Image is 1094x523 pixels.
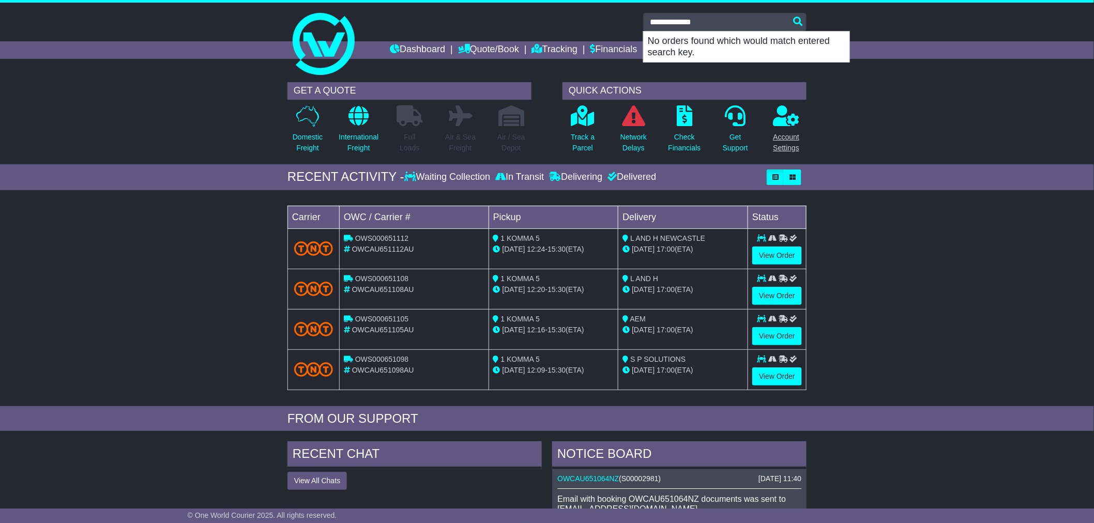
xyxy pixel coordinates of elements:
[527,285,545,294] span: 12:20
[287,170,404,184] div: RECENT ACTIVITY -
[548,326,566,334] span: 15:30
[548,366,566,374] span: 15:30
[557,494,801,514] p: Email with booking OWCAU651064NZ documents was sent to [EMAIL_ADDRESS][DOMAIN_NAME].
[503,366,525,374] span: [DATE]
[758,474,801,483] div: [DATE] 11:40
[287,411,807,426] div: FROM OUR SUPPORT
[287,472,347,490] button: View All Chats
[552,441,807,469] div: NOTICE BOARD
[630,315,646,323] span: AEM
[632,366,655,374] span: [DATE]
[557,474,801,483] div: ( )
[752,367,802,386] a: View Order
[657,245,675,253] span: 17:00
[339,132,378,153] p: International Freight
[630,234,705,242] span: L AND H NEWCASTLE
[458,41,519,59] a: Quote/Book
[622,244,743,255] div: (ETA)
[497,132,525,153] p: Air / Sea Depot
[493,172,546,183] div: In Transit
[622,325,743,335] div: (ETA)
[493,244,614,255] div: - (ETA)
[288,206,340,228] td: Carrier
[752,327,802,345] a: View Order
[294,322,333,336] img: TNT_Domestic.png
[294,282,333,296] img: TNT_Domestic.png
[501,315,540,323] span: 1 KOMMA 5
[620,132,647,153] p: Network Delays
[293,132,323,153] p: Domestic Freight
[570,105,595,159] a: Track aParcel
[622,284,743,295] div: (ETA)
[618,206,748,228] td: Delivery
[605,172,656,183] div: Delivered
[501,355,540,363] span: 1 KOMMA 5
[532,41,578,59] a: Tracking
[657,285,675,294] span: 17:00
[752,287,802,305] a: View Order
[723,132,748,153] p: Get Support
[355,274,409,283] span: OWS000651108
[563,82,807,100] div: QUICK ACTIONS
[292,105,323,159] a: DomesticFreight
[355,315,409,323] span: OWS000651105
[501,234,540,242] span: 1 KOMMA 5
[657,366,675,374] span: 17:00
[294,241,333,255] img: TNT_Domestic.png
[527,366,545,374] span: 12:09
[352,285,414,294] span: OWCAU651108AU
[722,105,749,159] a: GetSupport
[489,206,618,228] td: Pickup
[548,285,566,294] span: 15:30
[557,474,619,483] a: OWCAU651064NZ
[632,245,655,253] span: [DATE]
[644,32,849,62] p: No orders found which would match entered search key.
[503,326,525,334] span: [DATE]
[287,441,542,469] div: RECENT CHAT
[501,274,540,283] span: 1 KOMMA 5
[630,355,686,363] span: S P SOLUTIONS
[503,285,525,294] span: [DATE]
[548,245,566,253] span: 15:30
[352,245,414,253] span: OWCAU651112AU
[445,132,476,153] p: Air & Sea Freight
[355,355,409,363] span: OWS000651098
[493,325,614,335] div: - (ETA)
[527,245,545,253] span: 12:24
[527,326,545,334] span: 12:16
[546,172,605,183] div: Delivering
[748,206,807,228] td: Status
[338,105,379,159] a: InternationalFreight
[657,326,675,334] span: 17:00
[493,365,614,376] div: - (ETA)
[752,247,802,265] a: View Order
[621,474,659,483] span: S00002981
[294,362,333,376] img: TNT_Domestic.png
[773,132,800,153] p: Account Settings
[632,285,655,294] span: [DATE]
[668,105,702,159] a: CheckFinancials
[622,365,743,376] div: (ETA)
[630,274,658,283] span: L AND H
[352,366,414,374] span: OWCAU651098AU
[340,206,489,228] td: OWC / Carrier #
[773,105,800,159] a: AccountSettings
[355,234,409,242] span: OWS000651112
[571,132,595,153] p: Track a Parcel
[668,132,701,153] p: Check Financials
[287,82,531,100] div: GET A QUOTE
[503,245,525,253] span: [DATE]
[397,132,422,153] p: Full Loads
[188,511,337,519] span: © One World Courier 2025. All rights reserved.
[590,41,637,59] a: Financials
[620,105,647,159] a: NetworkDelays
[404,172,493,183] div: Waiting Collection
[390,41,445,59] a: Dashboard
[493,284,614,295] div: - (ETA)
[352,326,414,334] span: OWCAU651105AU
[632,326,655,334] span: [DATE]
